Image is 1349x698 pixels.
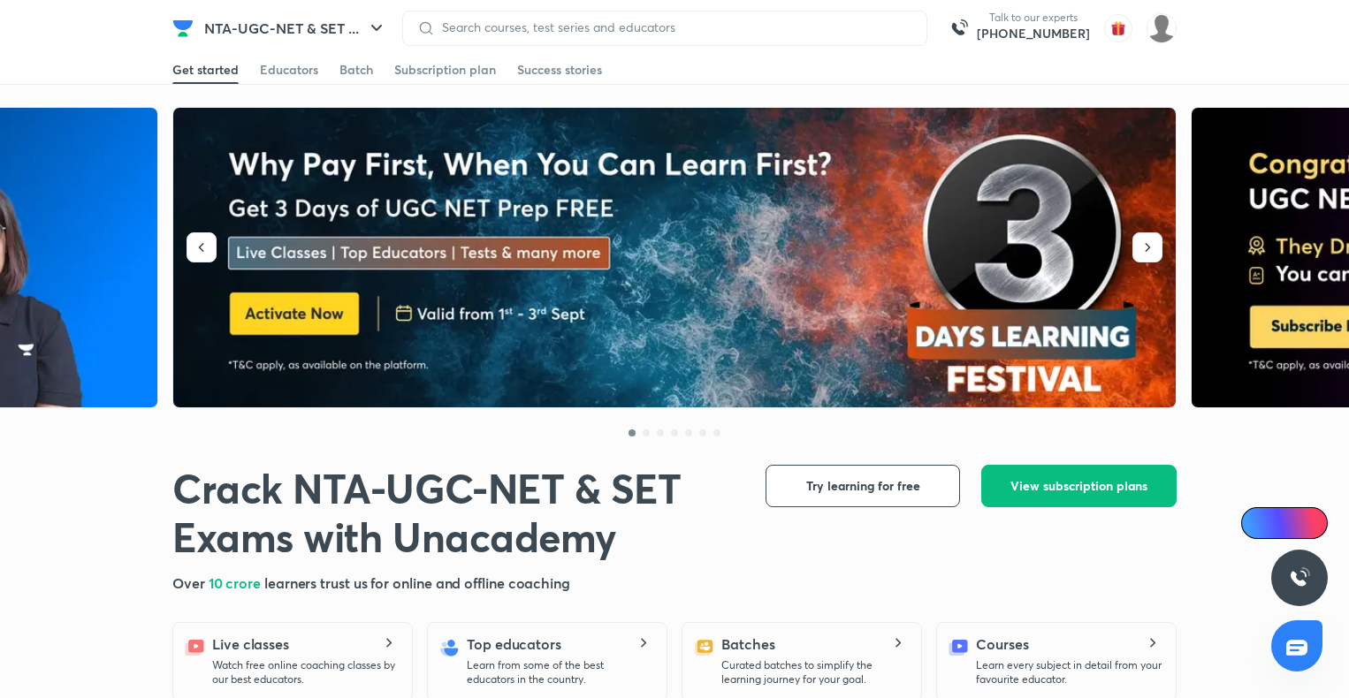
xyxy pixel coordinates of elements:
[1147,13,1177,43] img: Durgesh kanwar
[1289,567,1310,588] img: ttu
[394,56,496,84] a: Subscription plan
[766,465,960,507] button: Try learning for free
[1104,14,1132,42] img: avatar
[976,658,1162,687] p: Learn every subject in detail from your favourite educator.
[1241,507,1328,539] a: Ai Doubts
[941,11,977,46] img: call-us
[981,465,1177,507] button: View subscription plans
[976,634,1028,655] h5: Courses
[264,573,570,592] span: learners trust us for online and offline coaching
[194,11,398,46] button: NTA-UGC-NET & SET ...
[212,658,398,687] p: Watch free online coaching classes by our best educators.
[977,25,1090,42] a: [PHONE_NUMBER]
[435,20,912,34] input: Search courses, test series and educators
[172,61,239,79] div: Get started
[721,634,774,655] h5: Batches
[172,18,194,39] img: Company Logo
[260,56,318,84] a: Educators
[172,56,239,84] a: Get started
[394,61,496,79] div: Subscription plan
[1252,516,1266,530] img: Icon
[172,573,209,592] span: Over
[212,634,289,655] h5: Live classes
[467,634,561,655] h5: Top educators
[517,56,602,84] a: Success stories
[517,61,602,79] div: Success stories
[339,56,373,84] a: Batch
[172,465,737,562] h1: Crack NTA-UGC-NET & SET Exams with Unacademy
[806,477,920,495] span: Try learning for free
[977,11,1090,25] p: Talk to our experts
[1010,477,1147,495] span: View subscription plans
[467,658,652,687] p: Learn from some of the best educators in the country.
[721,658,907,687] p: Curated batches to simplify the learning journey for your goal.
[209,573,264,592] span: 10 crore
[339,61,373,79] div: Batch
[1270,516,1317,530] span: Ai Doubts
[260,61,318,79] div: Educators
